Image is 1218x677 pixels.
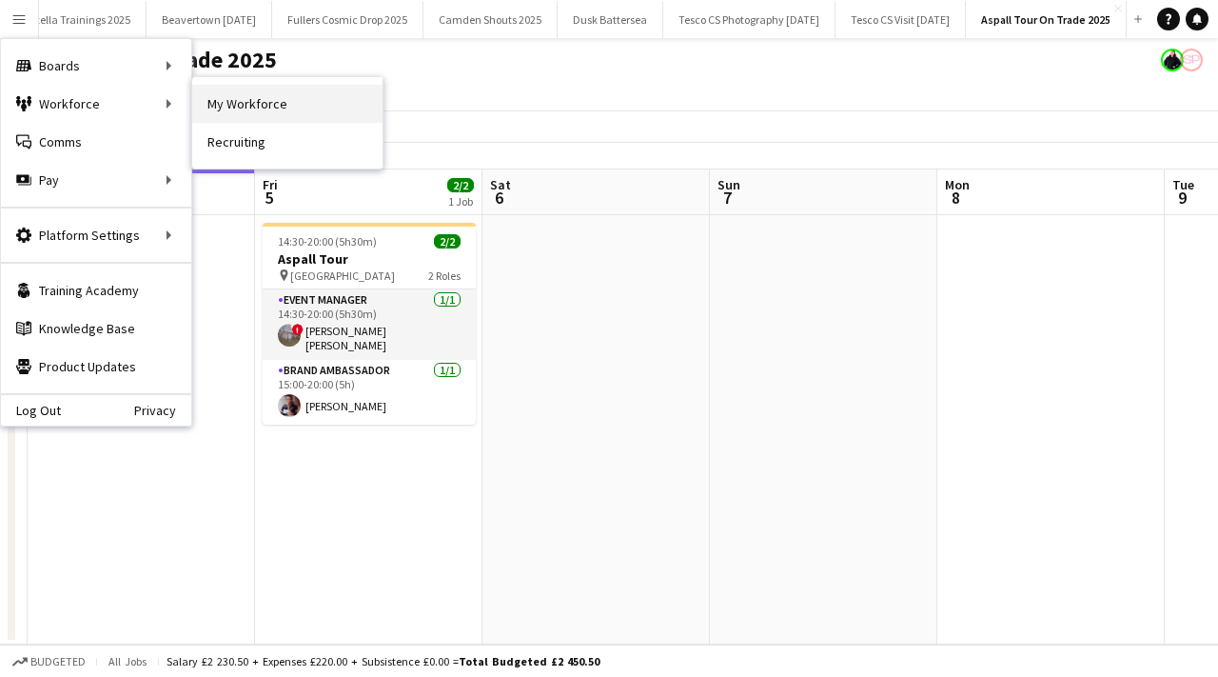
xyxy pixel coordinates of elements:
[192,123,383,161] a: Recruiting
[448,194,473,209] div: 1 Job
[1,348,191,386] a: Product Updates
[423,1,558,38] button: Camden Shouts 2025
[1,85,191,123] div: Workforce
[292,324,304,335] span: !
[134,403,191,418] a: Privacy
[428,269,461,283] span: 2 Roles
[1,309,191,348] a: Knowledge Base
[105,654,150,668] span: All jobs
[15,1,147,38] button: Stella Trainings 2025
[942,187,970,209] span: 8
[1,123,191,161] a: Comms
[263,360,476,425] app-card-role: Brand Ambassador1/115:00-20:00 (5h)[PERSON_NAME]
[263,223,476,425] app-job-card: 14:30-20:00 (5h30m)2/2Aspall Tour [GEOGRAPHIC_DATA]2 RolesEvent Manager1/114:30-20:00 (5h30m)![PE...
[490,176,511,193] span: Sat
[272,1,423,38] button: Fullers Cosmic Drop 2025
[1,216,191,254] div: Platform Settings
[30,655,86,668] span: Budgeted
[10,651,88,672] button: Budgeted
[1,161,191,199] div: Pay
[945,176,970,193] span: Mon
[263,250,476,268] h3: Aspall Tour
[1,403,61,418] a: Log Out
[167,654,599,668] div: Salary £2 230.50 + Expenses £220.00 + Subsistence £0.00 =
[717,176,740,193] span: Sun
[487,187,511,209] span: 6
[835,1,966,38] button: Tesco CS Visit [DATE]
[966,1,1127,38] button: Aspall Tour On Trade 2025
[278,234,377,249] span: 14:30-20:00 (5h30m)
[263,289,476,360] app-card-role: Event Manager1/114:30-20:00 (5h30m)![PERSON_NAME] [PERSON_NAME]
[260,187,278,209] span: 5
[1161,49,1184,71] app-user-avatar: Danielle Ferguson
[1180,49,1203,71] app-user-avatar: Soozy Peters
[558,1,663,38] button: Dusk Battersea
[663,1,835,38] button: Tesco CS Photography [DATE]
[1,271,191,309] a: Training Academy
[263,176,278,193] span: Fri
[147,1,272,38] button: Beavertown [DATE]
[290,269,395,283] span: [GEOGRAPHIC_DATA]
[447,178,474,192] span: 2/2
[1172,176,1194,193] span: Tue
[459,654,599,668] span: Total Budgeted £2 450.50
[1169,187,1194,209] span: 9
[434,234,461,249] span: 2/2
[715,187,740,209] span: 7
[192,85,383,123] a: My Workforce
[1,47,191,85] div: Boards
